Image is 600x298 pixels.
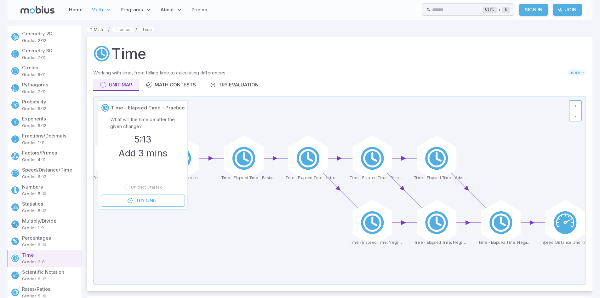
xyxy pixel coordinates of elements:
[22,242,79,248] p: Grades 6-10
[11,32,20,41] div: Geometry 2D
[8,182,82,199] a: NumbersGrades 5-10
[93,45,110,62] a: Time
[22,37,79,44] p: Grades 2-12
[8,28,82,45] a: Geometry 2DGrades 2-12
[134,132,151,146] h3: 5:13
[22,81,79,88] p: Pythagoras
[135,26,137,33] li: /
[569,111,582,121] button: -
[11,118,20,126] div: Exponents
[8,114,82,131] a: ExponentsGrades 5-12
[221,176,274,181] span: Time - Elapsed Time - Basics
[22,122,79,129] p: Grades 5-12
[8,79,82,96] a: PythagorasGrades 7-11
[146,81,196,88] div: Math Contests
[22,276,79,282] p: Grades 6-12
[22,167,79,180] div: Speed/Distance/Time
[22,252,79,265] div: Time
[22,132,79,146] div: Fractions/Decimals
[8,45,82,62] a: Geometry 3DGrades 7-11
[22,149,79,163] div: Factors/Primes
[110,116,176,130] p: What will the time be after the given change?
[8,148,82,165] a: Factors/PrimesGrades 4-11
[22,201,79,207] p: Statistics
[542,240,596,246] span: Speed, Distance, and Time - Intro
[8,165,82,182] a: Speed/Distance/TimeGrades 6-12
[22,64,79,71] p: Circles
[11,203,20,212] div: Statistics
[131,184,163,190] span: Unit Not Started
[22,218,79,225] p: Multiply/Divide
[414,176,467,181] span: Time - Elapsed Time - Advanced
[101,103,110,112] a: Time
[22,47,79,61] div: Geometry 3D
[11,135,20,143] div: Fractions/Decimals
[93,69,567,76] p: Working with time, from telling time to calculating differences
[22,64,79,78] div: Circles
[22,286,79,293] p: Rates/Ratios
[210,81,259,88] div: Try Evaluation
[519,4,548,16] a: Sign In
[111,43,146,64] h1: Time
[22,201,79,214] div: Statistics
[11,186,20,195] div: Numbers
[108,26,110,33] li: /
[22,184,79,197] div: Numbers
[11,288,20,297] div: Rates/Ratios
[140,27,154,32] a: Time
[11,169,20,178] div: Speed/Distance/Time
[11,67,20,75] div: Circles
[87,26,592,33] nav: breadcrumb
[11,152,20,161] div: Factors/Primes
[121,6,143,13] span: Programs
[22,218,79,231] div: Multiply/Divide
[11,271,20,280] div: Scientific Notation
[22,98,79,112] div: Probability
[11,220,20,229] div: Multiply/Divide
[502,7,510,13] kbd: k
[112,27,133,32] a: Themes
[136,197,145,204] span: Try
[22,259,79,265] p: Grades 2-8
[101,195,185,207] a: TryUnit
[8,131,82,148] a: Fractions/DecimalsGrades 1-11
[8,199,82,216] a: StatisticsGrades 5-12
[22,30,79,37] p: Geometry 2D
[11,50,20,58] div: Geometry 3D
[569,100,582,111] button: +
[22,207,79,214] p: Grades 5-12
[22,132,79,139] p: Fractions/Decimals
[100,81,132,88] div: Unit Map
[161,6,174,13] span: About
[414,240,467,246] span: Time - Elapsed Time, Negative - Practice
[22,47,79,54] p: Geometry 3D
[67,3,84,17] a: Home
[8,216,82,233] a: Multiply/DivideGrades 1-9
[8,233,82,250] a: PercentagesGrades 6-10
[111,104,185,111] p: Time - Elapsed Time - Practice
[22,30,79,44] div: Geometry 2D
[483,6,510,14] div: +
[8,96,82,114] a: ProbabilityGrades 5-12
[8,250,82,267] a: TimeGrades 2-8
[11,84,20,92] div: Pythagoras
[478,240,531,246] span: Time - Elapsed Time, Negative - Advanced
[22,115,79,122] p: Exponents
[350,240,403,246] span: Time - Elapsed Time, Negative - Intro
[22,225,79,231] p: Grades 1-9
[22,167,79,173] p: Speed/Distance/Time
[22,139,79,146] p: Grades 1-11
[22,235,79,242] p: Percentages
[22,98,79,105] p: Probability
[22,105,79,112] p: Grades 5-12
[350,176,403,181] span: Time - Elapsed Time - Practice
[22,149,79,156] p: Factors/Primes
[22,235,79,248] div: Percentages
[22,184,79,190] p: Numbers
[285,176,335,181] span: Time - Elapsed Time - Intro
[22,252,79,259] p: Time
[8,267,82,284] a: Scientific NotationGrades 6-12
[553,4,582,16] a: Join
[11,254,20,263] div: Time
[146,197,157,204] span: Unit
